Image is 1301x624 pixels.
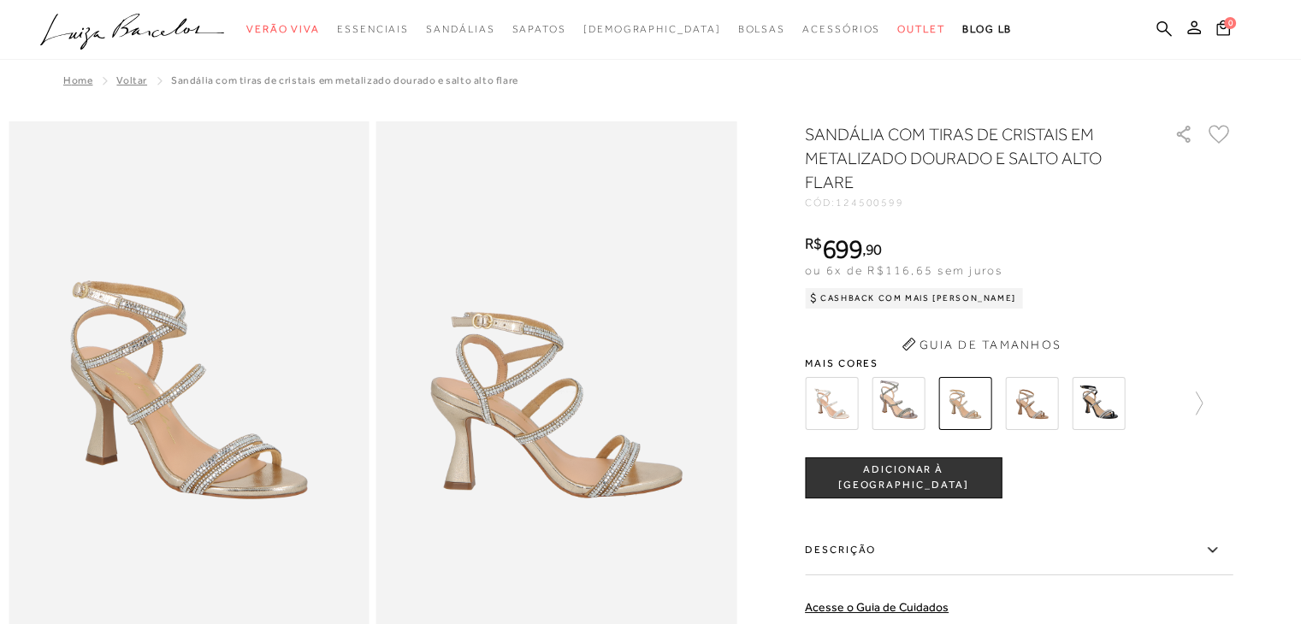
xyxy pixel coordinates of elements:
label: Descrição [805,526,1233,575]
a: noSubCategoriesText [337,14,409,45]
span: Essenciais [337,23,409,35]
span: 0 [1224,17,1236,29]
div: Cashback com Mais [PERSON_NAME] [805,288,1023,309]
a: noSubCategoriesText [512,14,565,45]
a: noSubCategoriesText [802,14,880,45]
button: ADICIONAR À [GEOGRAPHIC_DATA] [805,457,1002,498]
img: SANDÁLIA COM TIRAS DE CRISTAIS EM METALIZADO CHUMBO E SALTO ALTO FLARE [872,377,925,430]
i: , [862,242,882,257]
a: noSubCategoriesText [737,14,785,45]
i: R$ [805,236,822,251]
img: SANDÁLIA COM TIRAS DE CRISTAIS EM METALIZADO DOURADO E SALTO ALTO FLARE [938,377,991,430]
span: ou 6x de R$116,65 sem juros [805,263,1002,277]
a: Home [63,74,92,86]
span: 699 [822,233,862,264]
button: 0 [1211,19,1235,42]
a: noSubCategoriesText [246,14,320,45]
span: Verão Viva [246,23,320,35]
div: CÓD: [805,197,1147,208]
span: ADICIONAR À [GEOGRAPHIC_DATA] [806,462,1001,492]
a: BLOG LB [962,14,1012,45]
span: 90 [866,240,882,258]
span: Mais cores [805,358,1233,368]
img: SANDÁLIA COM TIRAS DE CRISTAIS EM COURO OFF WHITE E SALTO ALTO FLARE [805,377,858,430]
span: SANDÁLIA COM TIRAS DE CRISTAIS EM METALIZADO DOURADO E SALTO ALTO FLARE [171,74,518,86]
span: Sandálias [426,23,494,35]
span: Bolsas [737,23,785,35]
span: Outlet [897,23,945,35]
span: [DEMOGRAPHIC_DATA] [583,23,721,35]
a: Acesse o Guia de Cuidados [805,600,949,614]
span: Sapatos [512,23,565,35]
a: Voltar [116,74,147,86]
img: SANDÁLIA COM TIRAS DE CRISTAIS EM VERNIZ BEGE ARGILA E SALTO ALTO FLARE [1005,377,1058,430]
span: BLOG LB [962,23,1012,35]
span: Acessórios [802,23,880,35]
button: Guia de Tamanhos [896,331,1067,358]
a: noSubCategoriesText [583,14,721,45]
a: noSubCategoriesText [897,14,945,45]
span: 124500599 [836,197,904,209]
img: SANDÁLIA COM TIRAS DE CRISTAIS EM VERNIZ PRETO E SALTO ALTO FLARE [1072,377,1125,430]
a: noSubCategoriesText [426,14,494,45]
h1: SANDÁLIA COM TIRAS DE CRISTAIS EM METALIZADO DOURADO E SALTO ALTO FLARE [805,122,1126,194]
